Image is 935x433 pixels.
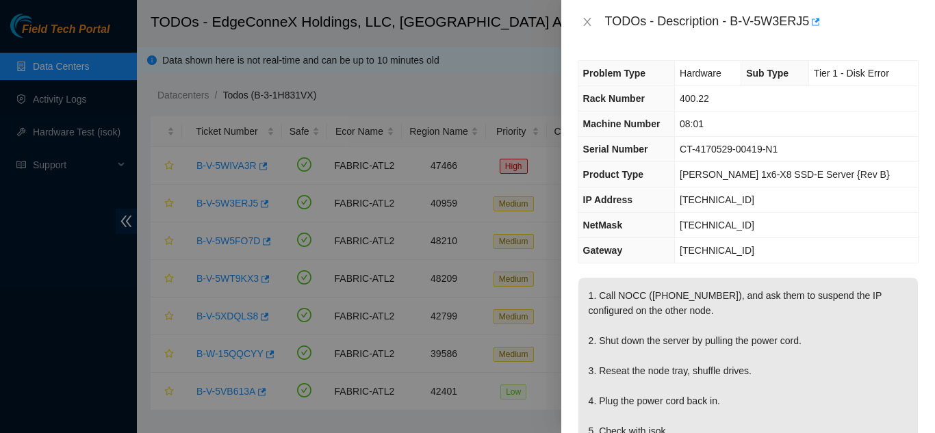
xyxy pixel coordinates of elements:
span: NetMask [583,220,623,231]
span: Rack Number [583,93,645,104]
span: Sub Type [746,68,789,79]
span: Product Type [583,169,643,180]
span: Gateway [583,245,623,256]
span: 400.22 [680,93,709,104]
span: [TECHNICAL_ID] [680,245,754,256]
span: [TECHNICAL_ID] [680,194,754,205]
span: Hardware [680,68,721,79]
span: [PERSON_NAME] 1x6-X8 SSD-E Server {Rev B} [680,169,890,180]
div: TODOs - Description - B-V-5W3ERJ5 [605,11,919,33]
span: close [582,16,593,27]
span: 08:01 [680,118,704,129]
span: Problem Type [583,68,646,79]
span: Machine Number [583,118,661,129]
span: CT-4170529-00419-N1 [680,144,778,155]
span: IP Address [583,194,632,205]
span: Tier 1 - Disk Error [814,68,889,79]
button: Close [578,16,597,29]
span: [TECHNICAL_ID] [680,220,754,231]
span: Serial Number [583,144,648,155]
